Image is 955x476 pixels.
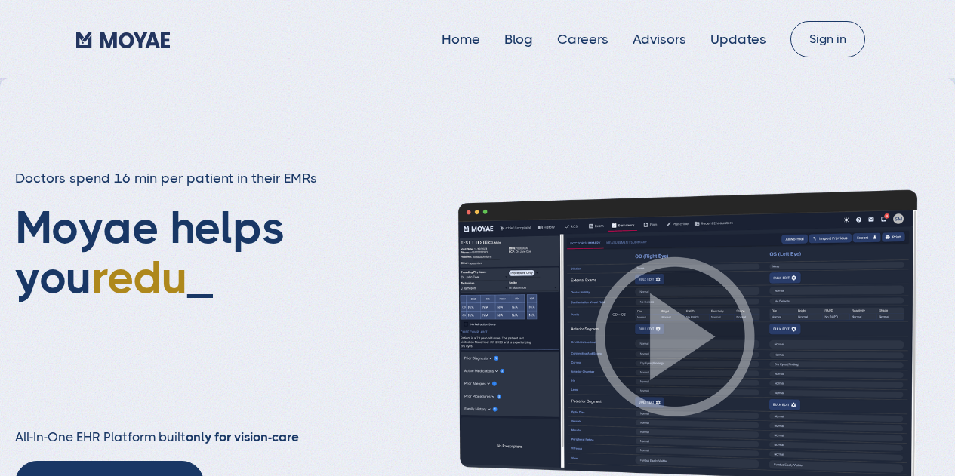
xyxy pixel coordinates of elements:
a: home [76,28,170,51]
h1: Moyae helps you [15,203,376,399]
strong: only for vision-care [186,429,299,444]
a: Advisors [633,32,686,47]
h3: Doctors spend 16 min per patient in their EMRs [15,169,376,188]
span: _ [187,251,213,303]
span: redu [91,251,187,303]
h2: All-In-One EHR Platform built [15,429,376,446]
a: Home [442,32,480,47]
a: Careers [557,32,608,47]
a: Updates [710,32,766,47]
a: Blog [504,32,533,47]
img: Moyae Logo [76,32,170,48]
a: Sign in [790,21,865,57]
